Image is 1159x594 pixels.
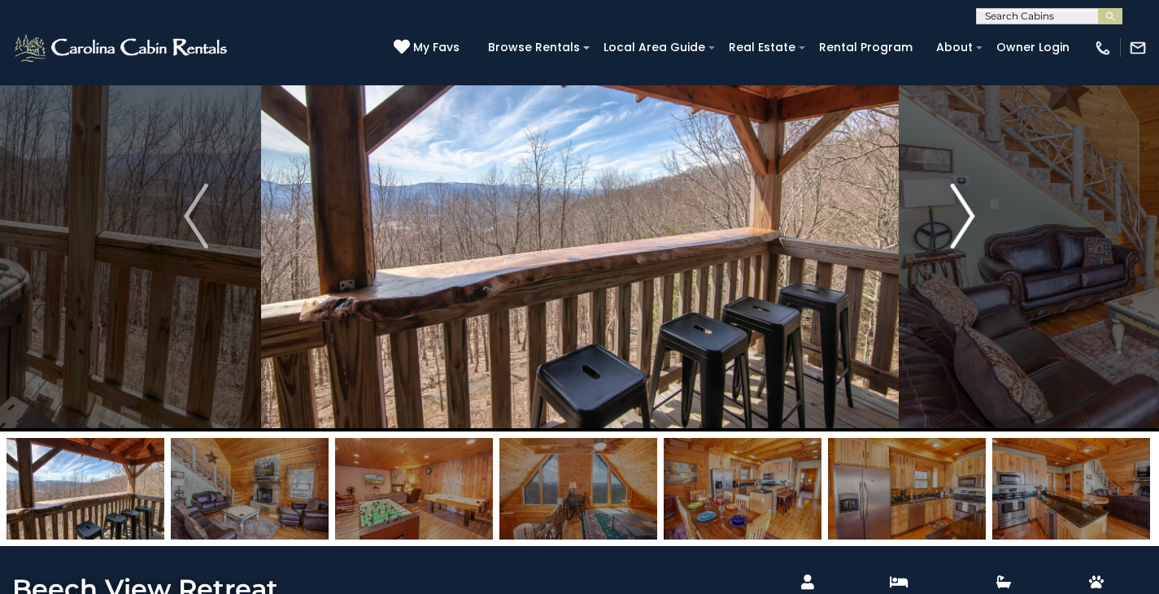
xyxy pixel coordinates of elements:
[664,438,821,540] img: 163266416
[721,35,804,60] a: Real Estate
[171,438,329,540] img: 163266413
[811,35,921,60] a: Rental Program
[12,32,232,64] img: White-1-2.png
[928,35,981,60] a: About
[499,438,657,540] img: 163266415
[992,438,1150,540] img: 163266399
[184,184,208,249] img: arrow
[413,39,460,56] span: My Favs
[898,1,1027,431] button: Next
[951,184,975,249] img: arrow
[335,438,493,540] img: 163266411
[7,438,164,540] img: 163266396
[1129,39,1147,57] img: mail-regular-white.png
[828,438,986,540] img: 163266395
[1094,39,1112,57] img: phone-regular-white.png
[394,39,464,57] a: My Favs
[480,35,588,60] a: Browse Rentals
[988,35,1078,60] a: Owner Login
[595,35,713,60] a: Local Area Guide
[132,1,261,431] button: Previous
